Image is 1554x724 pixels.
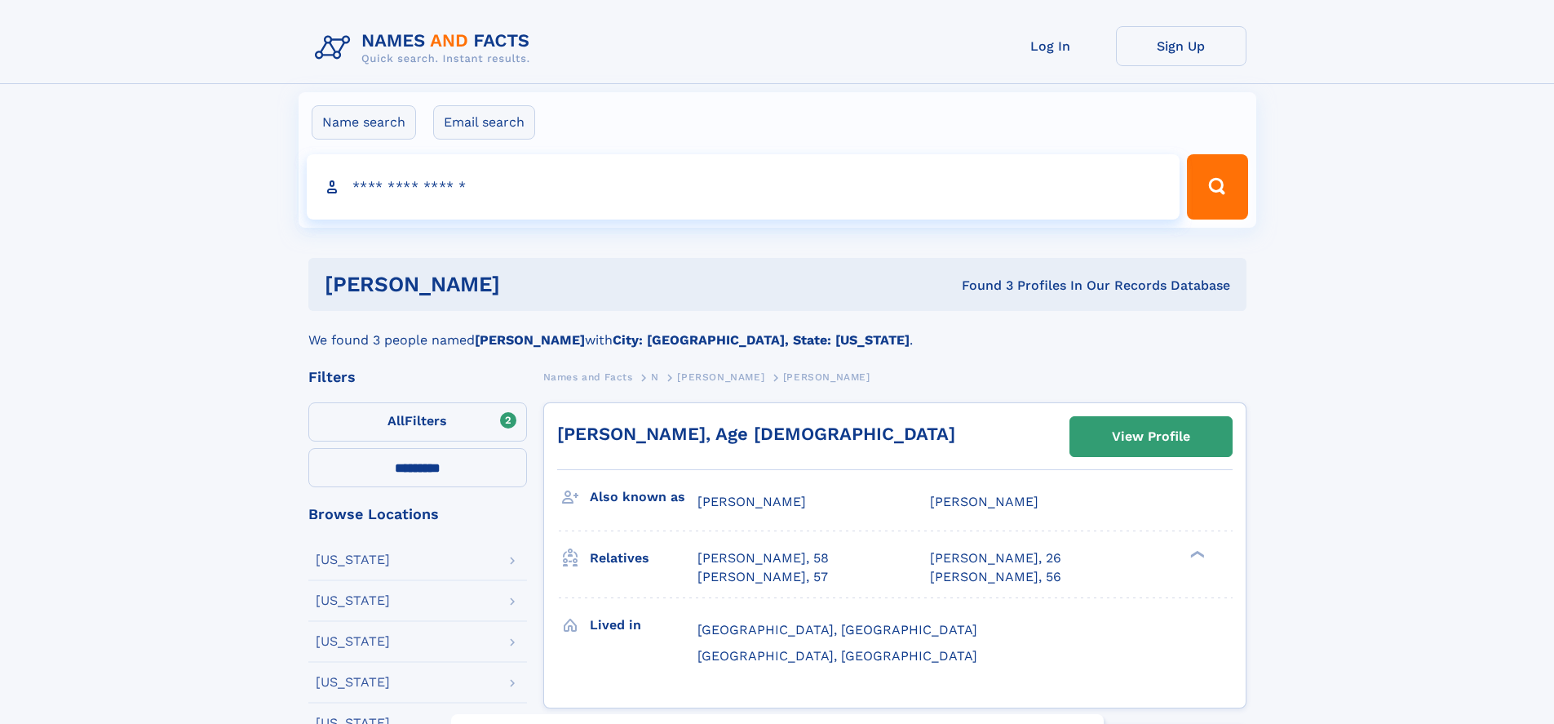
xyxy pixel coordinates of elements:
span: [PERSON_NAME] [697,494,806,509]
div: We found 3 people named with . [308,311,1246,350]
a: [PERSON_NAME], Age [DEMOGRAPHIC_DATA] [557,424,955,444]
a: [PERSON_NAME] [677,366,764,387]
div: Filters [308,370,527,384]
a: Log In [985,26,1116,66]
b: City: [GEOGRAPHIC_DATA], State: [US_STATE] [613,332,910,348]
img: Logo Names and Facts [308,26,543,70]
input: search input [307,154,1180,220]
span: [PERSON_NAME] [783,371,870,383]
h3: Also known as [590,483,697,511]
span: [GEOGRAPHIC_DATA], [GEOGRAPHIC_DATA] [697,622,977,637]
h3: Relatives [590,544,697,572]
div: ❯ [1186,549,1206,560]
button: Search Button [1187,154,1247,220]
span: All [387,413,405,429]
b: [PERSON_NAME] [475,332,585,348]
a: [PERSON_NAME], 57 [697,568,828,586]
span: [PERSON_NAME] [930,494,1038,509]
a: [PERSON_NAME], 26 [930,549,1061,567]
div: [US_STATE] [316,635,390,648]
div: Browse Locations [308,507,527,522]
div: View Profile [1112,418,1190,455]
a: [PERSON_NAME], 58 [697,549,829,567]
span: N [651,371,659,383]
div: Found 3 Profiles In Our Records Database [731,277,1230,295]
label: Email search [433,105,535,140]
div: [US_STATE] [316,594,390,607]
div: [US_STATE] [316,676,390,689]
span: [GEOGRAPHIC_DATA], [GEOGRAPHIC_DATA] [697,648,977,664]
h1: [PERSON_NAME] [325,274,731,295]
a: View Profile [1070,417,1232,456]
a: [PERSON_NAME], 56 [930,568,1061,586]
label: Filters [308,402,527,442]
a: Names and Facts [543,366,633,387]
h3: Lived in [590,611,697,639]
div: [US_STATE] [316,553,390,566]
label: Name search [312,105,416,140]
span: [PERSON_NAME] [677,371,764,383]
a: Sign Up [1116,26,1246,66]
a: N [651,366,659,387]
